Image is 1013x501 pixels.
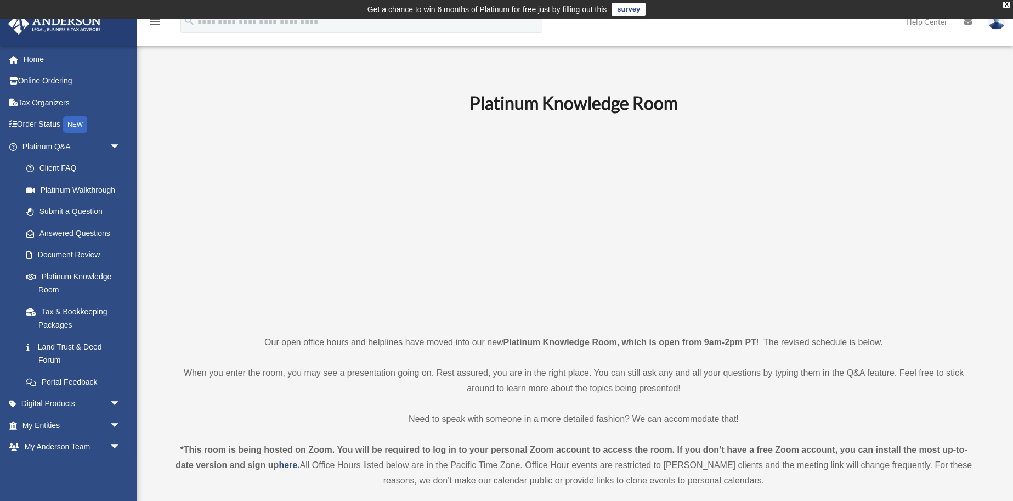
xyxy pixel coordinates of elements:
[63,116,87,133] div: NEW
[183,15,195,27] i: search
[148,15,161,29] i: menu
[15,244,137,266] a: Document Review
[8,414,137,436] a: My Entitiesarrow_drop_down
[172,335,976,350] p: Our open office hours and helplines have moved into our new ! The revised schedule is below.
[8,393,137,415] a: Digital Productsarrow_drop_down
[148,19,161,29] a: menu
[8,458,137,480] a: My Documentsarrow_drop_down
[176,445,967,470] strong: *This room is being hosted on Zoom. You will be required to log in to your personal Zoom account ...
[503,337,756,347] strong: Platinum Knowledge Room, which is open from 9am-2pm PT
[8,136,137,157] a: Platinum Q&Aarrow_drop_down
[172,412,976,427] p: Need to speak with someone in a more detailed fashion? We can accommodate that!
[8,70,137,92] a: Online Ordering
[988,14,1005,30] img: User Pic
[409,129,738,314] iframe: 231110_Toby_KnowledgeRoom
[8,92,137,114] a: Tax Organizers
[110,393,132,415] span: arrow_drop_down
[612,3,646,16] a: survey
[110,414,132,437] span: arrow_drop_down
[15,157,137,179] a: Client FAQ
[1003,2,1010,8] div: close
[469,92,678,114] b: Platinum Knowledge Room
[297,460,299,470] strong: .
[8,48,137,70] a: Home
[172,442,976,488] div: All Office Hours listed below are in the Pacific Time Zone. Office Hour events are restricted to ...
[110,136,132,158] span: arrow_drop_down
[15,336,137,371] a: Land Trust & Deed Forum
[110,436,132,459] span: arrow_drop_down
[367,3,607,16] div: Get a chance to win 6 months of Platinum for free just by filling out this
[15,201,137,223] a: Submit a Question
[15,301,137,336] a: Tax & Bookkeeping Packages
[172,365,976,396] p: When you enter the room, you may see a presentation going on. Rest assured, you are in the right ...
[15,266,132,301] a: Platinum Knowledge Room
[15,371,137,393] a: Portal Feedback
[15,222,137,244] a: Answered Questions
[279,460,297,470] a: here
[15,179,137,201] a: Platinum Walkthrough
[110,458,132,480] span: arrow_drop_down
[5,13,104,35] img: Anderson Advisors Platinum Portal
[8,436,137,458] a: My Anderson Teamarrow_drop_down
[8,114,137,136] a: Order StatusNEW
